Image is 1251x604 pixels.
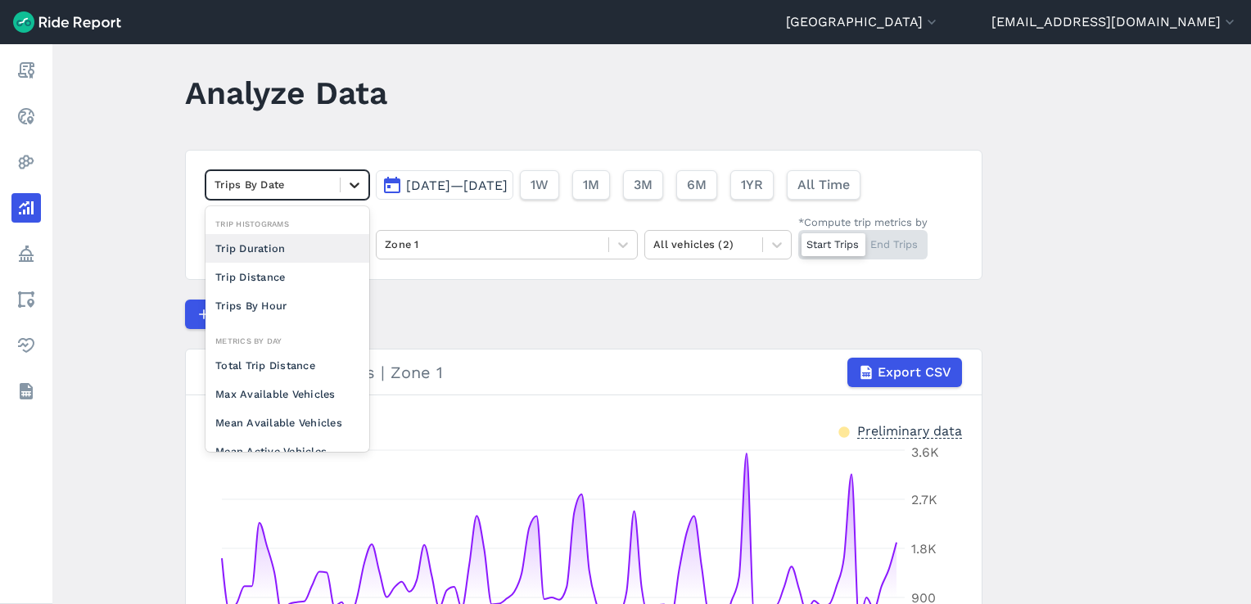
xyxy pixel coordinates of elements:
[798,214,928,230] div: *Compute trip metrics by
[857,421,962,439] div: Preliminary data
[205,234,369,263] div: Trip Duration
[531,175,549,195] span: 1W
[11,147,41,177] a: Heatmaps
[406,178,508,193] span: [DATE]—[DATE]
[205,380,369,408] div: Max Available Vehicles
[11,331,41,360] a: Health
[205,333,369,349] div: Metrics By Day
[376,170,513,200] button: [DATE]—[DATE]
[205,408,369,437] div: Mean Available Vehicles
[205,216,369,232] div: Trip Histograms
[847,358,962,387] button: Export CSV
[205,263,369,291] div: Trip Distance
[13,11,121,33] img: Ride Report
[11,193,41,223] a: Analyze
[911,492,937,507] tspan: 2.7K
[797,175,850,195] span: All Time
[520,170,559,200] button: 1W
[185,70,387,115] h1: Analyze Data
[676,170,717,200] button: 6M
[11,376,41,406] a: Datasets
[730,170,774,200] button: 1YR
[687,175,707,195] span: 6M
[205,351,369,380] div: Total Trip Distance
[11,285,41,314] a: Areas
[583,175,599,195] span: 1M
[11,56,41,85] a: Report
[11,101,41,131] a: Realtime
[634,175,653,195] span: 3M
[787,170,860,200] button: All Time
[878,363,951,382] span: Export CSV
[911,444,939,460] tspan: 3.6K
[205,437,369,466] div: Mean Active Vehicles
[185,300,336,329] button: Compare Metrics
[911,541,937,557] tspan: 1.8K
[205,291,369,320] div: Trips By Hour
[623,170,663,200] button: 3M
[786,12,940,32] button: [GEOGRAPHIC_DATA]
[991,12,1238,32] button: [EMAIL_ADDRESS][DOMAIN_NAME]
[11,239,41,268] a: Policy
[741,175,763,195] span: 1YR
[205,358,962,387] div: Trips By Date | Starts | Zone 1
[572,170,610,200] button: 1M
